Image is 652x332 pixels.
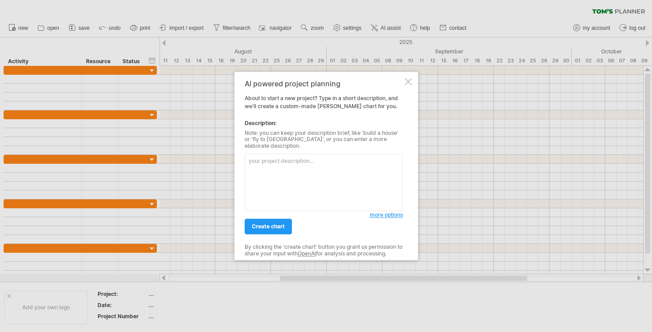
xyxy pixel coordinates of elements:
[245,119,403,127] div: Description:
[298,250,316,257] a: OpenAI
[370,212,403,219] span: more options
[245,130,403,149] div: Note: you can keep your description brief, like 'build a house' or 'fly to [GEOGRAPHIC_DATA]', or...
[245,219,292,235] a: create chart
[245,244,403,257] div: By clicking the 'create chart' button you grant us permission to share your input with for analys...
[252,223,285,230] span: create chart
[245,80,403,88] div: AI powered project planning
[370,211,403,219] a: more options
[245,80,403,252] div: About to start a new project? Type in a short description, and we'll create a custom-made [PERSON...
